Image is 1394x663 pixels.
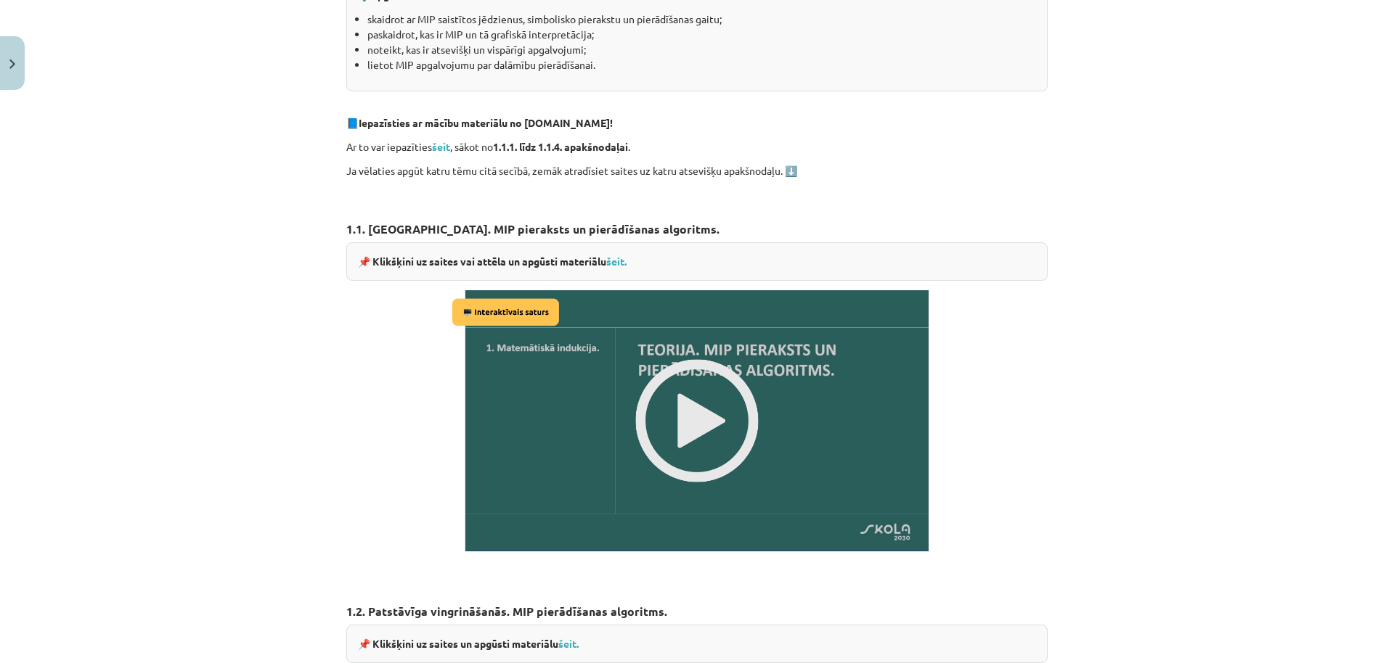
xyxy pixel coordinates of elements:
strong: 1.1. [GEOGRAPHIC_DATA]. MIP pieraksts un pierādīšanas algoritms. [346,221,720,236]
p: 📘 [346,115,1048,131]
p: Ar to var iepazīties , sākot no . [346,139,1048,155]
a: šeit [432,140,450,153]
strong: 📌 Klikšķini uz saites vai attēla un apgūsti materiālu [358,255,627,268]
p: Ja vēlaties apgūt katru tēmu citā secībā, zemāk atradīsiet saites uz katru atsevišķu apakšnodaļu. ⬇️ [346,163,1048,178]
strong: 1.1.1. līdz 1.1.4. apakšnodaļai [493,140,628,153]
strong: 📌 Klikšķini uz saites un apgūsti materiālu [358,637,579,650]
a: šeit. [558,637,579,650]
li: noteikt, kas ir atsevišķi un vispārīgi apgalvojumi; [367,42,1036,57]
strong: Iepazīsties ar mācību materiālu no [DOMAIN_NAME]! [359,116,613,129]
a: šeit. [606,255,627,268]
strong: 1.2. Patstāvīga vingrināšanās. MIP pierādīšanas algoritms. [346,604,667,619]
li: paskaidrot, kas ir MIP un tā grafiskā interpretācija; [367,27,1036,42]
li: skaidrot ar MIP saistītos jēdzienus, simbolisko pierakstu un pierādīšanas gaitu; [367,12,1036,27]
li: lietot MIP apgalvojumu par dalāmību pierādīšanai. [367,57,1036,73]
img: icon-close-lesson-0947bae3869378f0d4975bcd49f059093ad1ed9edebbc8119c70593378902aed.svg [9,59,15,69]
